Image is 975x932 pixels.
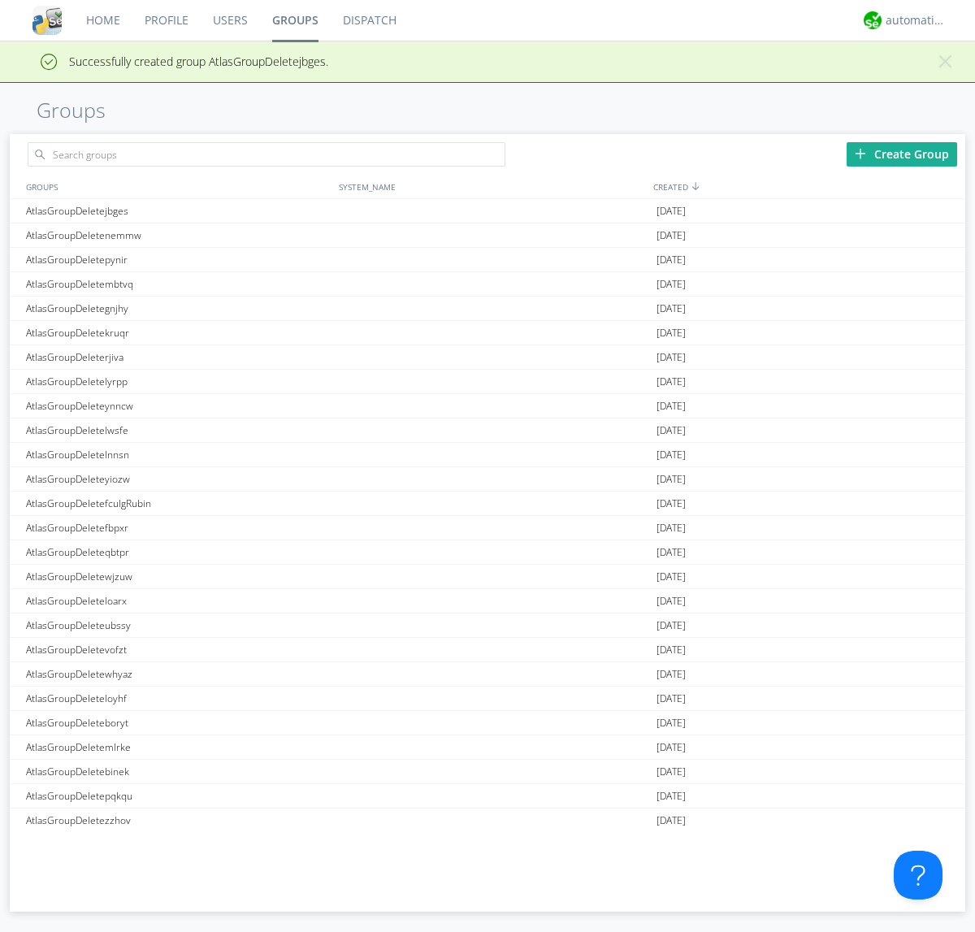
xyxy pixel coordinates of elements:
[656,589,686,613] span: [DATE]
[22,297,335,320] div: AtlasGroupDeletegnjhy
[22,175,331,198] div: GROUPS
[656,223,686,248] span: [DATE]
[22,540,335,564] div: AtlasGroupDeleteqbtpr
[22,443,335,466] div: AtlasGroupDeletelnnsn
[656,394,686,418] span: [DATE]
[656,784,686,808] span: [DATE]
[22,370,335,393] div: AtlasGroupDeletelyrpp
[22,687,335,710] div: AtlasGroupDeleteloyhf
[10,589,965,613] a: AtlasGroupDeleteloarx[DATE]
[656,418,686,443] span: [DATE]
[656,248,686,272] span: [DATE]
[22,394,335,418] div: AtlasGroupDeleteynncw
[10,540,965,565] a: AtlasGroupDeleteqbtpr[DATE]
[656,540,686,565] span: [DATE]
[656,760,686,784] span: [DATE]
[10,321,965,345] a: AtlasGroupDeletekruqr[DATE]
[335,175,649,198] div: SYSTEM_NAME
[10,297,965,321] a: AtlasGroupDeletegnjhy[DATE]
[10,662,965,687] a: AtlasGroupDeletewhyaz[DATE]
[22,662,335,686] div: AtlasGroupDeletewhyaz
[656,808,686,833] span: [DATE]
[656,735,686,760] span: [DATE]
[22,345,335,369] div: AtlasGroupDeleterjiva
[22,248,335,271] div: AtlasGroupDeletepynir
[656,321,686,345] span: [DATE]
[10,272,965,297] a: AtlasGroupDeletembtvq[DATE]
[10,199,965,223] a: AtlasGroupDeletejbges[DATE]
[656,272,686,297] span: [DATE]
[10,760,965,784] a: AtlasGroupDeletebinek[DATE]
[22,321,335,345] div: AtlasGroupDeletekruqr
[10,467,965,492] a: AtlasGroupDeleteyiozw[DATE]
[886,12,947,28] div: automation+atlas
[10,687,965,711] a: AtlasGroupDeleteloyhf[DATE]
[10,248,965,272] a: AtlasGroupDeletepynir[DATE]
[656,662,686,687] span: [DATE]
[22,589,335,613] div: AtlasGroupDeleteloarx
[10,418,965,443] a: AtlasGroupDeletelwsfe[DATE]
[10,638,965,662] a: AtlasGroupDeletevofzt[DATE]
[656,565,686,589] span: [DATE]
[32,6,62,35] img: cddb5a64eb264b2086981ab96f4c1ba7
[656,370,686,394] span: [DATE]
[10,613,965,638] a: AtlasGroupDeleteubssy[DATE]
[22,613,335,637] div: AtlasGroupDeleteubssy
[656,492,686,516] span: [DATE]
[656,516,686,540] span: [DATE]
[10,370,965,394] a: AtlasGroupDeletelyrpp[DATE]
[855,148,866,159] img: plus.svg
[22,808,335,832] div: AtlasGroupDeletezzhov
[656,443,686,467] span: [DATE]
[656,297,686,321] span: [DATE]
[10,784,965,808] a: AtlasGroupDeletepqkqu[DATE]
[12,54,328,69] span: Successfully created group AtlasGroupDeletejbges.
[656,711,686,735] span: [DATE]
[22,638,335,661] div: AtlasGroupDeletevofzt
[22,272,335,296] div: AtlasGroupDeletembtvq
[656,613,686,638] span: [DATE]
[649,175,965,198] div: CREATED
[10,223,965,248] a: AtlasGroupDeletenemmw[DATE]
[22,516,335,540] div: AtlasGroupDeletefbpxr
[22,760,335,783] div: AtlasGroupDeletebinek
[10,345,965,370] a: AtlasGroupDeleterjiva[DATE]
[10,711,965,735] a: AtlasGroupDeleteboryt[DATE]
[22,223,335,247] div: AtlasGroupDeletenemmw
[22,565,335,588] div: AtlasGroupDeletewjzuw
[656,345,686,370] span: [DATE]
[656,687,686,711] span: [DATE]
[10,516,965,540] a: AtlasGroupDeletefbpxr[DATE]
[22,467,335,491] div: AtlasGroupDeleteyiozw
[22,492,335,515] div: AtlasGroupDeletefculgRubin
[10,735,965,760] a: AtlasGroupDeletemlrke[DATE]
[656,467,686,492] span: [DATE]
[656,638,686,662] span: [DATE]
[10,394,965,418] a: AtlasGroupDeleteynncw[DATE]
[28,142,505,167] input: Search groups
[10,443,965,467] a: AtlasGroupDeletelnnsn[DATE]
[864,11,882,29] img: d2d01cd9b4174d08988066c6d424eccd
[10,492,965,516] a: AtlasGroupDeletefculgRubin[DATE]
[894,851,942,899] iframe: Toggle Customer Support
[10,565,965,589] a: AtlasGroupDeletewjzuw[DATE]
[22,418,335,442] div: AtlasGroupDeletelwsfe
[22,735,335,759] div: AtlasGroupDeletemlrke
[22,784,335,808] div: AtlasGroupDeletepqkqu
[847,142,957,167] div: Create Group
[10,808,965,833] a: AtlasGroupDeletezzhov[DATE]
[656,199,686,223] span: [DATE]
[22,199,335,223] div: AtlasGroupDeletejbges
[22,711,335,735] div: AtlasGroupDeleteboryt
